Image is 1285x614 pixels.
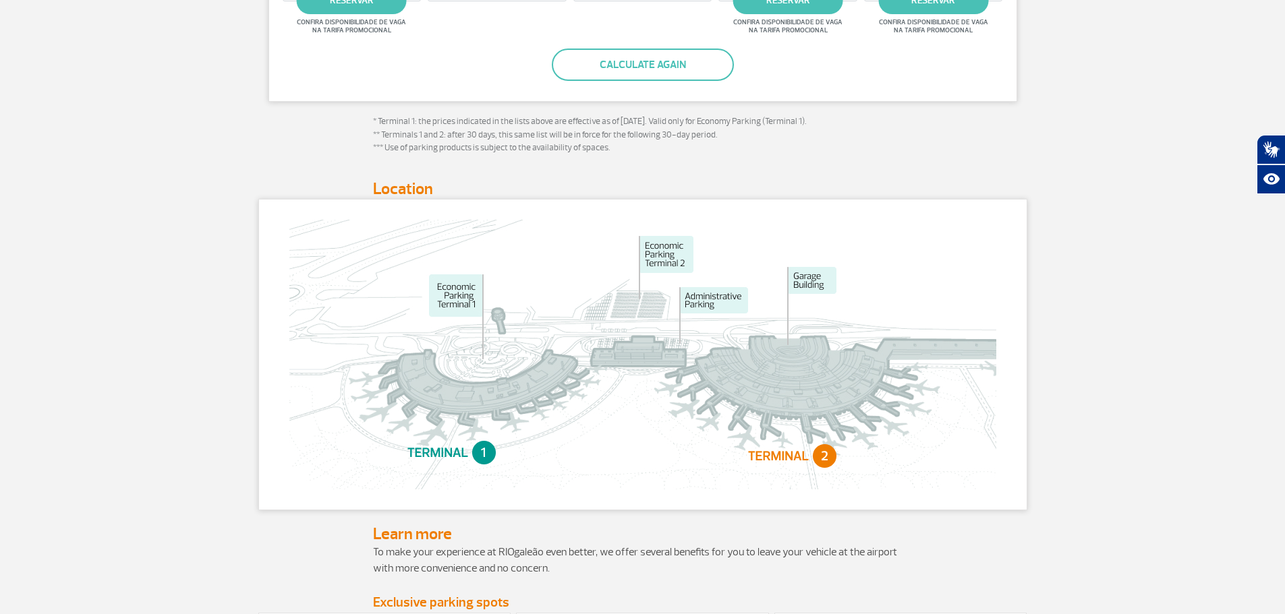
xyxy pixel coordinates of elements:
[1257,164,1285,194] button: Abrir recursos assistivos.
[373,179,913,199] h4: Location
[552,49,734,81] button: Calculate again
[1257,135,1285,194] div: Plugin de acessibilidade da Hand Talk.
[295,18,408,34] span: Confira disponibilidade de vaga na tarifa promocional
[731,18,845,34] span: Confira disponibilidade de vaga na tarifa promocional
[373,524,913,544] h4: Learn more
[1257,135,1285,164] button: Abrir tradutor de língua de sinais.
[373,544,913,576] p: To make your experience at RIOgaleão even better, we offer several benefits for you to leave your...
[877,18,990,34] span: Confira disponibilidade de vaga na tarifa promocional
[373,592,913,613] h5: Exclusive parking spots
[373,115,913,168] p: * Terminal 1: the prices indicated in the lists above are effective as of [DATE]. Valid only for ...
